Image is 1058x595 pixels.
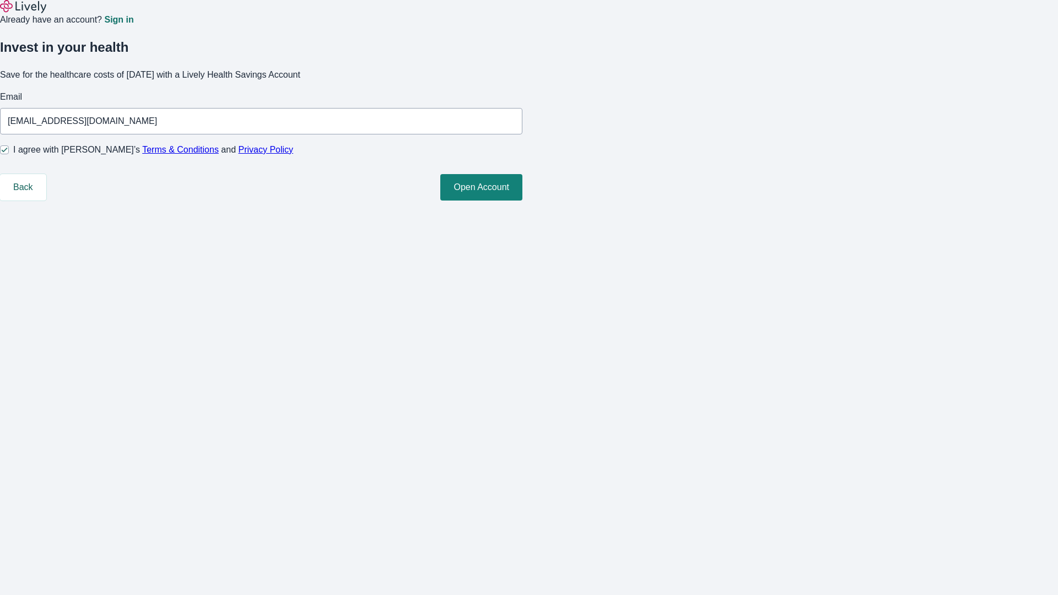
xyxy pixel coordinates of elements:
a: Sign in [104,15,133,24]
span: I agree with [PERSON_NAME]’s and [13,143,293,156]
a: Privacy Policy [239,145,294,154]
a: Terms & Conditions [142,145,219,154]
button: Open Account [440,174,522,201]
